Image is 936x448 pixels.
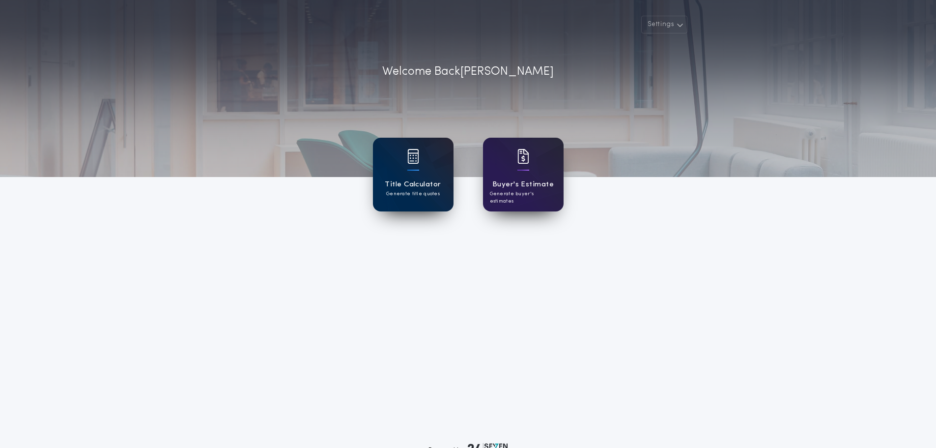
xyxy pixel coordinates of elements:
[407,149,419,164] img: card icon
[490,190,557,205] p: Generate buyer's estimates
[386,190,440,198] p: Generate title quotes
[382,63,554,81] p: Welcome Back [PERSON_NAME]
[385,179,441,190] h1: Title Calculator
[483,138,564,211] a: card iconBuyer's EstimateGenerate buyer's estimates
[373,138,454,211] a: card iconTitle CalculatorGenerate title quotes
[492,179,554,190] h1: Buyer's Estimate
[641,16,687,33] button: Settings
[517,149,529,164] img: card icon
